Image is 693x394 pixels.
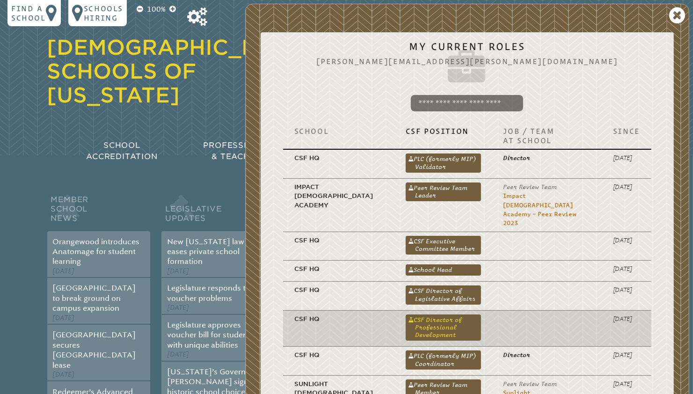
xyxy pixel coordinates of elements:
h2: Legislative Updates [161,193,264,231]
a: New [US_STATE] law eases private school formation [167,237,244,266]
p: [DATE] [613,236,640,245]
a: CSF Executive Committee Member [406,236,481,255]
a: [GEOGRAPHIC_DATA] to break ground on campus expansion [53,284,136,313]
a: [GEOGRAPHIC_DATA] secures [GEOGRAPHIC_DATA] lease [53,330,136,369]
p: Job / Team at School [503,126,591,145]
span: [DATE] [53,267,75,275]
a: CSF Director of Legislative Affairs [406,285,481,304]
span: [DATE] [53,371,75,379]
h2: My Current Roles [276,41,659,88]
a: School Head [406,264,481,276]
a: Legislature responds to voucher problems [167,284,250,302]
p: Find a school [11,4,46,22]
span: Peer Review Team [503,380,557,387]
p: [DATE] [613,264,640,273]
a: [DEMOGRAPHIC_DATA] Schools of [US_STATE] [47,35,313,107]
span: [DATE] [167,267,189,275]
span: [DATE] [53,314,75,322]
a: Legislature approves voucher bill for students with unique abilities [167,321,254,350]
a: Orangewood introduces Anatomage for student learning [53,237,140,266]
span: [DATE] [167,304,189,312]
p: CSF HQ [294,285,383,294]
a: Peer Review Team Leader [406,182,481,201]
p: 100% [145,4,168,15]
p: CSF HQ [294,350,383,359]
p: Impact [DEMOGRAPHIC_DATA] Academy [294,182,383,210]
h2: Member School News [47,193,150,231]
p: Director [503,350,591,359]
span: School Accreditation [86,141,157,161]
p: CSF Position [406,126,481,136]
a: CSF Director of Professional Development [406,314,481,341]
p: Since [613,126,640,136]
span: Professional Development & Teacher Certification [203,141,340,161]
p: CSF HQ [294,264,383,273]
p: Schools Hiring [84,4,123,22]
p: [DATE] [613,182,640,191]
p: CSF HQ [294,153,383,162]
p: Director [503,153,591,162]
a: PLC (formerly MIP) Coordinator [406,350,481,369]
p: CSF HQ [294,314,383,323]
a: Impact [DEMOGRAPHIC_DATA] Academy – Peer Review 2023 [503,192,577,226]
p: [DATE] [613,350,640,359]
p: [DATE] [613,285,640,294]
p: [DATE] [613,153,640,162]
span: [DATE] [167,350,189,358]
p: [DATE] [613,379,640,388]
p: CSF HQ [294,236,383,245]
span: Peer Review Team [503,183,557,190]
a: PLC (formerly MIP) Validator [406,153,481,172]
p: [DATE] [613,314,640,323]
p: School [294,126,383,136]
